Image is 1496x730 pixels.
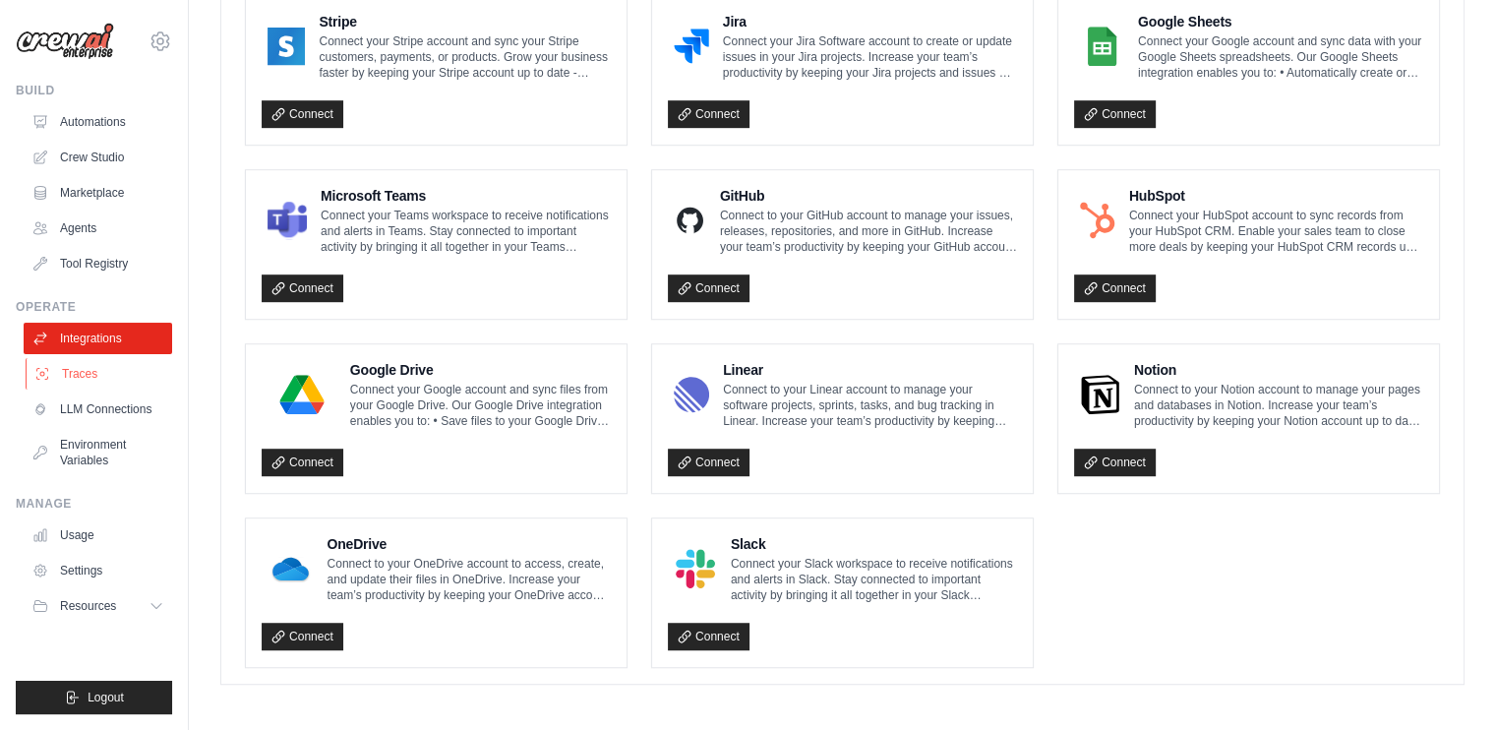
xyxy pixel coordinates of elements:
[16,681,172,714] button: Logout
[268,375,336,414] img: Google Drive Logo
[24,106,172,138] a: Automations
[1138,12,1423,31] h4: Google Sheets
[88,690,124,705] span: Logout
[16,83,172,98] div: Build
[16,23,114,60] img: Logo
[328,556,612,603] p: Connect to your OneDrive account to access, create, and update their files in OneDrive. Increase ...
[1080,27,1124,66] img: Google Sheets Logo
[350,360,611,380] h4: Google Drive
[720,186,1017,206] h4: GitHub
[731,534,1017,554] h4: Slack
[24,590,172,622] button: Resources
[1074,274,1156,302] a: Connect
[674,375,709,414] img: Linear Logo
[268,549,314,588] img: OneDrive Logo
[24,519,172,551] a: Usage
[24,213,172,244] a: Agents
[720,208,1017,255] p: Connect to your GitHub account to manage your issues, releases, repositories, and more in GitHub....
[723,360,1017,380] h4: Linear
[1134,382,1423,429] p: Connect to your Notion account to manage your pages and databases in Notion. Increase your team’s...
[668,449,749,476] a: Connect
[723,382,1017,429] p: Connect to your Linear account to manage your software projects, sprints, tasks, and bug tracking...
[1129,186,1423,206] h4: HubSpot
[674,549,717,588] img: Slack Logo
[1129,208,1423,255] p: Connect your HubSpot account to sync records from your HubSpot CRM. Enable your sales team to clo...
[674,201,706,240] img: GitHub Logo
[1080,201,1115,240] img: HubSpot Logo
[668,274,749,302] a: Connect
[674,27,709,66] img: Jira Logo
[24,323,172,354] a: Integrations
[350,382,611,429] p: Connect your Google account and sync files from your Google Drive. Our Google Drive integration e...
[16,496,172,512] div: Manage
[24,394,172,425] a: LLM Connections
[24,142,172,173] a: Crew Studio
[1080,375,1120,414] img: Notion Logo
[319,33,611,81] p: Connect your Stripe account and sync your Stripe customers, payments, or products. Grow your busi...
[24,177,172,209] a: Marketplace
[262,100,343,128] a: Connect
[1074,100,1156,128] a: Connect
[328,534,612,554] h4: OneDrive
[60,598,116,614] span: Resources
[321,186,611,206] h4: Microsoft Teams
[319,12,611,31] h4: Stripe
[24,555,172,586] a: Settings
[731,556,1017,603] p: Connect your Slack workspace to receive notifications and alerts in Slack. Stay connected to impo...
[1074,449,1156,476] a: Connect
[1134,360,1423,380] h4: Notion
[24,248,172,279] a: Tool Registry
[262,449,343,476] a: Connect
[321,208,611,255] p: Connect your Teams workspace to receive notifications and alerts in Teams. Stay connected to impo...
[668,623,749,650] a: Connect
[26,358,174,390] a: Traces
[16,299,172,315] div: Operate
[723,12,1017,31] h4: Jira
[24,429,172,476] a: Environment Variables
[1138,33,1423,81] p: Connect your Google account and sync data with your Google Sheets spreadsheets. Our Google Sheets...
[723,33,1017,81] p: Connect your Jira Software account to create or update issues in your Jira projects. Increase you...
[262,274,343,302] a: Connect
[262,623,343,650] a: Connect
[268,27,305,66] img: Stripe Logo
[668,100,749,128] a: Connect
[268,201,307,240] img: Microsoft Teams Logo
